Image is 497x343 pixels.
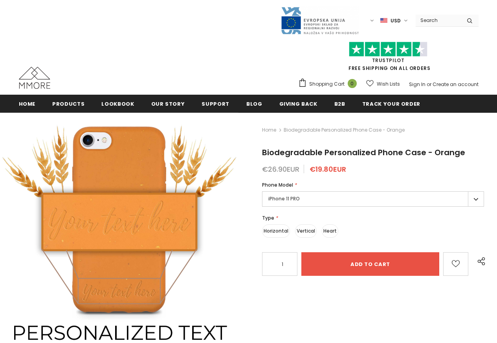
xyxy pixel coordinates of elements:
[427,81,431,88] span: or
[334,100,345,108] span: B2B
[151,100,185,108] span: Our Story
[391,17,401,25] span: USD
[281,6,359,35] img: Javni Razpis
[19,95,36,112] a: Home
[52,95,84,112] a: Products
[349,42,427,57] img: Trust Pilot Stars
[362,100,420,108] span: Track your order
[101,95,134,112] a: Lookbook
[295,224,317,238] label: Vertical
[101,100,134,108] span: Lookbook
[409,81,425,88] a: Sign In
[262,215,274,221] span: Type
[246,95,262,112] a: Blog
[298,45,479,72] span: FREE SHIPPING ON ALL ORDERS
[362,95,420,112] a: Track your order
[262,147,465,158] span: Biodegradable Personalized Phone Case - Orange
[310,164,346,174] span: €19.80EUR
[322,224,338,238] label: Heart
[19,67,50,89] img: MMORE Cases
[309,80,345,88] span: Shopping Cart
[377,80,400,88] span: Wish Lists
[246,100,262,108] span: Blog
[366,77,400,91] a: Wish Lists
[262,182,293,188] span: Phone Model
[202,100,229,108] span: support
[19,100,36,108] span: Home
[279,95,317,112] a: Giving back
[151,95,185,112] a: Our Story
[416,15,461,26] input: Search Site
[202,95,229,112] a: support
[380,17,387,24] img: USD
[262,125,276,135] a: Home
[372,57,405,64] a: Trustpilot
[301,252,439,276] input: Add to cart
[348,79,357,88] span: 0
[279,100,317,108] span: Giving back
[433,81,479,88] a: Create an account
[334,95,345,112] a: B2B
[281,17,359,24] a: Javni Razpis
[262,224,290,238] label: Horizontal
[262,191,484,207] label: iPhone 11 PRO
[284,125,405,135] span: Biodegradable Personalized Phone Case - Orange
[262,164,299,174] span: €26.90EUR
[52,100,84,108] span: Products
[298,78,361,90] a: Shopping Cart 0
